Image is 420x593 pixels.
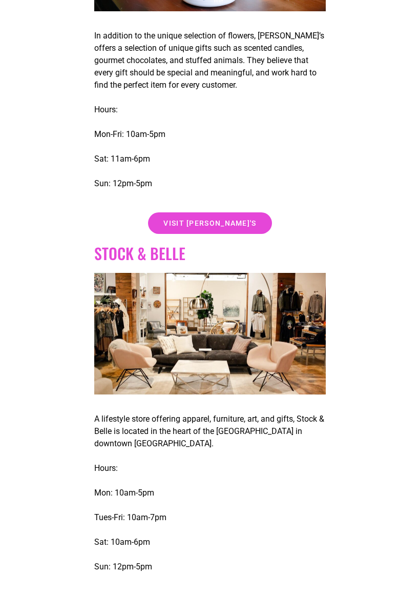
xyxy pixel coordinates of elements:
[94,104,326,116] p: Hours:
[94,561,326,574] p: Sun: 12pm-5pm
[94,537,326,549] p: Sat: 10am-6pm
[94,512,326,524] p: Tues-Fri: 10am-7pm
[94,129,326,141] p: Mon-Fri: 10am-5pm
[94,245,326,263] h2: Stock & belle
[94,273,326,396] img: Experience the festive finds of a clothing store during the holiday season, complete with cozy co...
[163,220,256,227] span: visit [PERSON_NAME]'s
[94,413,326,450] p: A lifestyle store offering apparel, furniture, art, and gifts, Stock & Belle is located in the he...
[94,30,326,92] p: In addition to the unique selection of flowers, [PERSON_NAME]’s offers a selection of unique gift...
[148,213,271,234] a: visit [PERSON_NAME]'s
[94,178,326,190] p: Sun: 12pm-5pm
[94,463,326,475] p: Hours:
[94,153,326,166] p: Sat: 11am-6pm
[94,487,326,500] p: Mon: 10am-5pm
